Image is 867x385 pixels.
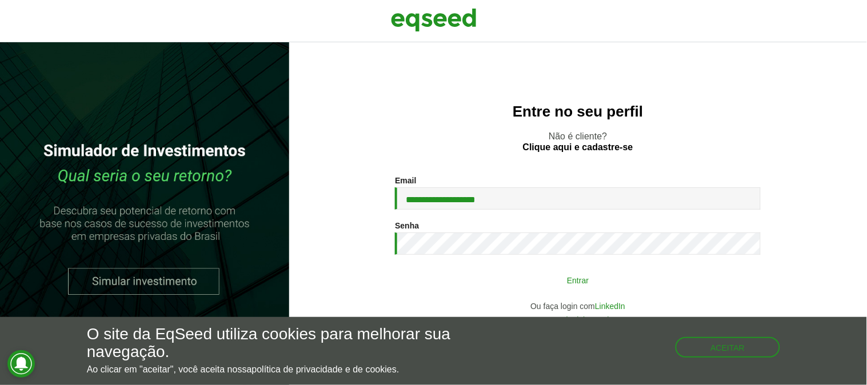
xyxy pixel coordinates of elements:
h2: Entre no seu perfil [312,103,844,120]
a: política de privacidade e de cookies [252,365,397,374]
label: Senha [395,222,419,230]
button: Aceitar [676,337,781,358]
a: LinkedIn [595,302,625,310]
a: Clique aqui e cadastre-se [523,143,633,152]
img: EqSeed Logo [391,6,477,34]
p: Não é cliente? [312,131,844,153]
a: Esqueci minha senha [540,316,616,324]
button: Entrar [429,269,726,291]
label: Email [395,177,416,185]
h5: O site da EqSeed utiliza cookies para melhorar sua navegação. [87,326,503,361]
div: Ou faça login com [395,302,761,310]
p: Ao clicar em "aceitar", você aceita nossa . [87,364,503,375]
